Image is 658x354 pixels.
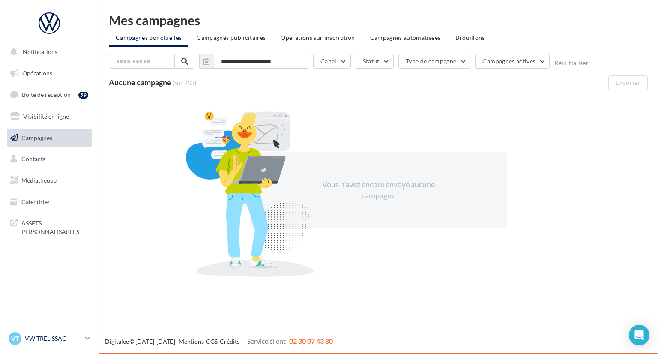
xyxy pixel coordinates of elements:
[105,338,129,345] a: Digitaleo
[78,92,88,99] div: 59
[5,64,93,82] a: Opérations
[5,150,93,168] a: Contacts
[629,325,649,345] div: Open Intercom Messenger
[370,34,441,41] span: Campagnes automatisées
[289,337,333,345] span: 02 30 07 43 80
[305,179,452,201] div: Vous n'avez encore envoyé aucune campagne
[105,338,333,345] span: © [DATE]-[DATE] - - -
[22,91,71,98] span: Boîte de réception
[179,338,204,345] a: Mentions
[5,129,93,147] a: Campagnes
[5,214,93,239] a: ASSETS PERSONNALISABLES
[247,337,286,345] span: Service client
[21,177,57,184] span: Médiathèque
[398,54,471,69] button: Type de campagne
[22,69,52,77] span: Opérations
[482,57,535,65] span: Campagnes actives
[356,54,394,69] button: Statut
[21,155,45,162] span: Contacts
[608,75,648,90] button: Exporter
[5,85,93,104] a: Boîte de réception59
[7,330,92,347] a: VT VW TRELISSAC
[313,54,351,69] button: Canal
[25,334,82,343] p: VW TRELISSAC
[11,334,19,343] span: VT
[475,54,550,69] button: Campagnes actives
[173,79,196,87] span: (sur 252)
[5,171,93,189] a: Médiathèque
[109,14,648,27] div: Mes campagnes
[197,34,266,41] span: Campagnes publicitaires
[5,193,93,211] a: Calendrier
[109,78,171,87] span: Aucune campagne
[5,43,90,61] button: Notifications
[554,60,589,66] button: Réinitialiser
[21,198,50,205] span: Calendrier
[21,134,52,141] span: Campagnes
[23,113,69,120] span: Visibilité en ligne
[281,34,355,41] span: Operations sur inscription
[5,108,93,126] a: Visibilité en ligne
[455,34,485,41] span: Brouillons
[21,217,88,236] span: ASSETS PERSONNALISABLES
[220,338,239,345] a: Crédits
[23,48,57,55] span: Notifications
[206,338,218,345] a: CGS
